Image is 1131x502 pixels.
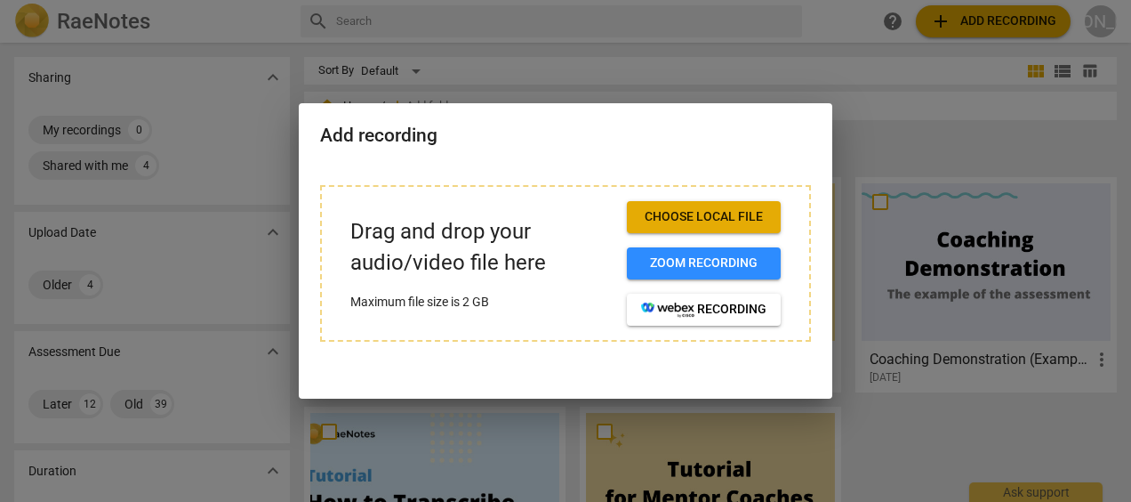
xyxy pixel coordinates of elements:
p: Drag and drop your audio/video file here [350,216,613,279]
button: recording [627,294,781,326]
span: Zoom recording [641,255,766,272]
h2: Add recording [320,125,811,147]
button: Choose local file [627,201,781,233]
button: Zoom recording [627,247,781,279]
span: recording [641,301,766,319]
span: Choose local file [641,208,766,226]
p: Maximum file size is 2 GB [350,293,613,312]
